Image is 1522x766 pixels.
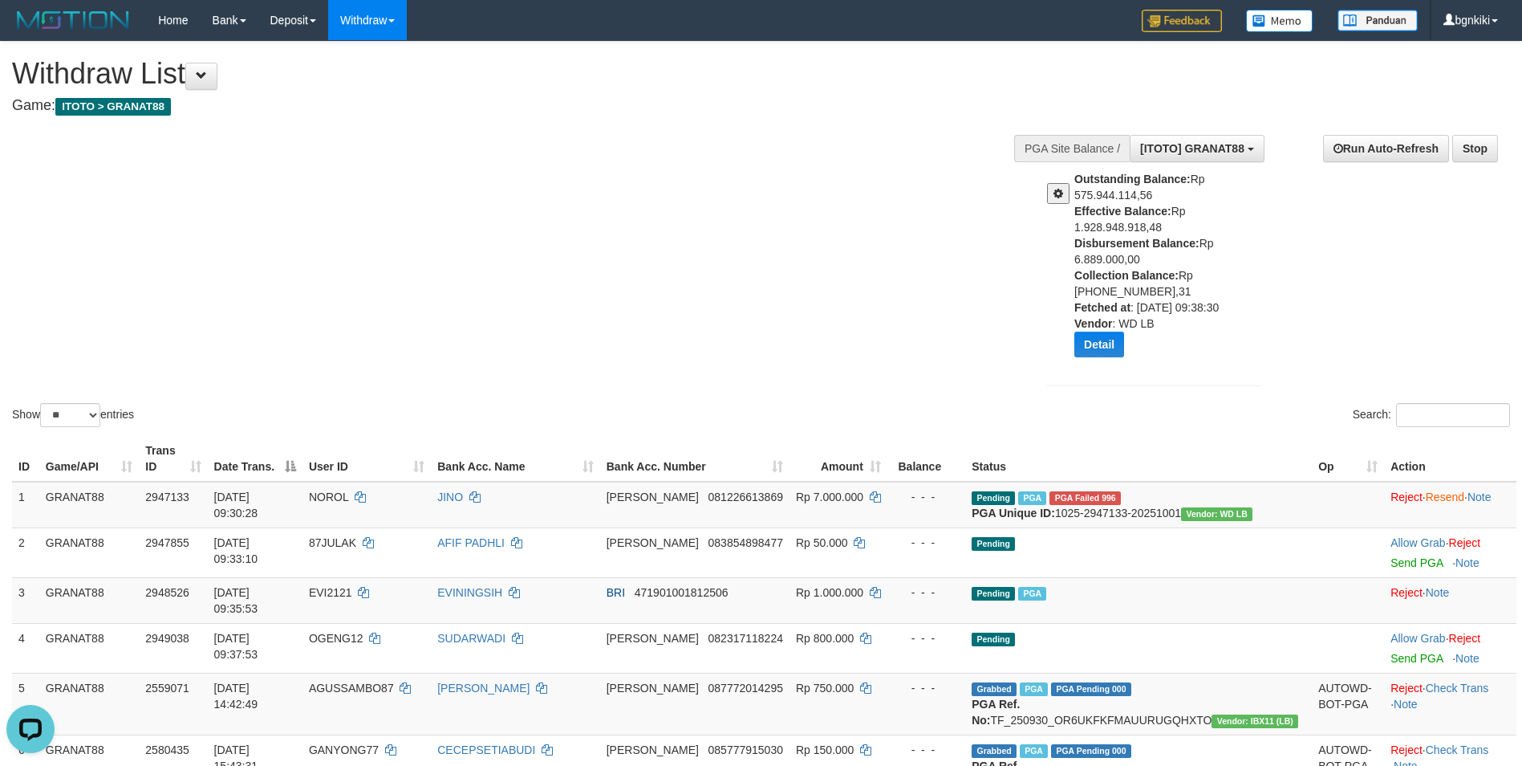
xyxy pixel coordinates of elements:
[1449,536,1481,549] a: Reject
[972,491,1015,505] span: Pending
[796,586,863,599] span: Rp 1.000.000
[1390,632,1448,645] span: ·
[214,586,258,615] span: [DATE] 09:35:53
[309,682,394,695] span: AGUSSAMBO87
[1452,135,1498,162] a: Stop
[1074,173,1191,185] b: Outstanding Balance:
[607,586,625,599] span: BRI
[1049,491,1121,505] span: PGA Error
[1353,403,1510,427] label: Search:
[437,744,535,756] a: CECEPSETIABUDI
[1142,10,1222,32] img: Feedback.jpg
[39,482,140,528] td: GRANAT88
[1181,507,1252,521] span: Vendor URL: https://dashboard.q2checkout.com/secure
[796,491,863,503] span: Rp 7.000.000
[1390,586,1423,599] a: Reject
[437,586,502,599] a: EVININGSIH
[1337,10,1418,31] img: panduan.png
[607,536,699,549] span: [PERSON_NAME]
[1390,491,1423,503] a: Reject
[1074,269,1179,282] b: Collection Balance:
[972,587,1015,601] span: Pending
[1384,577,1516,623] td: ·
[309,586,352,599] span: EVI2121
[1014,135,1130,162] div: PGA Site Balance /
[1074,171,1272,369] div: Rp 575.944.114,56 Rp 1.928.948.918,48 Rp 6.889.000,00 Rp [PHONE_NUMBER],31 : [DATE] 09:38:30 : WD LB
[1323,135,1449,162] a: Run Auto-Refresh
[708,682,783,695] span: Copy 087772014295 to clipboard
[1390,556,1443,569] a: Send PGA
[1384,623,1516,673] td: ·
[39,673,140,735] td: GRANAT88
[1074,332,1124,357] button: Detail
[972,537,1015,551] span: Pending
[796,632,854,645] span: Rp 800.000
[437,536,505,549] a: AFIF PADHLI
[1390,536,1445,549] a: Allow Grab
[12,8,134,32] img: MOTION_logo.png
[894,742,959,758] div: - - -
[1390,536,1448,549] span: ·
[1074,205,1171,218] b: Effective Balance:
[600,436,789,482] th: Bank Acc. Number: activate to sort column ascending
[214,632,258,661] span: [DATE] 09:37:53
[1455,556,1479,569] a: Note
[12,482,39,528] td: 1
[1384,528,1516,577] td: ·
[1384,436,1516,482] th: Action
[1212,715,1298,728] span: Vendor URL: https://dashboard.q2checkout.com/secure
[965,482,1312,528] td: 1025-2947133-20251001
[1018,491,1046,505] span: Marked by bgndedek
[214,491,258,519] span: [DATE] 09:30:28
[12,623,39,673] td: 4
[309,491,348,503] span: NOROL
[1074,237,1199,250] b: Disbursement Balance:
[796,536,848,549] span: Rp 50.000
[972,744,1017,758] span: Grabbed
[1246,10,1313,32] img: Button%20Memo.svg
[309,536,356,549] span: 87JULAK
[887,436,965,482] th: Balance
[708,632,783,645] span: Copy 082317118224 to clipboard
[1020,744,1048,758] span: Marked by bgndedek
[894,585,959,601] div: - - -
[708,744,783,756] span: Copy 085777915030 to clipboard
[214,536,258,565] span: [DATE] 09:33:10
[145,632,189,645] span: 2949038
[972,633,1015,646] span: Pending
[1384,673,1516,735] td: · ·
[12,673,39,735] td: 5
[145,586,189,599] span: 2948526
[39,436,140,482] th: Game/API: activate to sort column ascending
[208,436,302,482] th: Date Trans.: activate to sort column descending
[1390,652,1443,665] a: Send PGA
[1312,673,1384,735] td: AUTOWD-BOT-PGA
[1394,698,1418,711] a: Note
[39,623,140,673] td: GRANAT88
[12,436,39,482] th: ID
[1390,632,1445,645] a: Allow Grab
[1426,491,1464,503] a: Resend
[1074,301,1130,314] b: Fetched at
[1455,652,1479,665] a: Note
[894,489,959,505] div: - - -
[894,535,959,551] div: - - -
[1020,682,1048,696] span: Marked by bgndedek
[55,98,171,116] span: ITOTO > GRANAT88
[796,744,854,756] span: Rp 150.000
[12,528,39,577] td: 2
[145,536,189,549] span: 2947855
[309,744,379,756] span: GANYONG77
[145,491,189,503] span: 2947133
[708,491,783,503] span: Copy 081226613869 to clipboard
[40,403,100,427] select: Showentries
[796,682,854,695] span: Rp 750.000
[607,744,699,756] span: [PERSON_NAME]
[214,682,258,711] span: [DATE] 14:42:49
[1396,403,1510,427] input: Search:
[1018,587,1046,601] span: Marked by bgndany
[635,586,729,599] span: Copy 471901001812506 to clipboard
[12,577,39,623] td: 3
[607,632,699,645] span: [PERSON_NAME]
[789,436,887,482] th: Amount: activate to sort column ascending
